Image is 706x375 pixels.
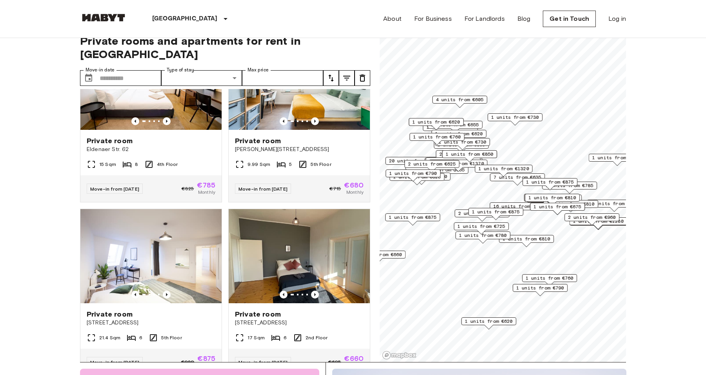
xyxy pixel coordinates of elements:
[346,189,364,196] span: Monthly
[490,202,548,215] div: Map marker
[355,70,370,86] button: tune
[439,138,486,146] span: 1 units from €730
[524,194,579,206] div: Map marker
[431,130,486,142] div: Map marker
[182,185,194,192] span: €825
[446,151,493,158] span: 1 units from €850
[590,200,638,207] span: 5 units from €645
[522,274,577,286] div: Map marker
[389,157,440,164] span: 20 units from €655
[80,209,222,303] img: Marketing picture of unit DE-01-046-001-05H
[247,334,265,341] span: 17 Sqm
[435,130,483,137] span: 1 units from €620
[465,318,513,325] span: 1 units from €620
[502,235,550,242] span: 1 units from €810
[568,214,616,221] span: 2 units from €960
[461,317,516,329] div: Map marker
[513,284,568,296] div: Map marker
[458,210,506,217] span: 2 units from €865
[280,117,287,125] button: Previous image
[389,170,437,177] span: 1 units from €790
[589,154,646,166] div: Map marker
[528,194,576,201] span: 1 units from €810
[383,14,402,24] a: About
[408,160,456,167] span: 2 units from €625
[81,70,96,86] button: Choose date
[80,34,370,61] span: Private rooms and apartments for rent in [GEOGRAPHIC_DATA]
[99,161,116,168] span: 15 Sqm
[311,117,319,125] button: Previous image
[431,121,479,128] span: 2 units from €655
[564,213,619,226] div: Map marker
[131,117,139,125] button: Previous image
[499,235,554,247] div: Map marker
[289,161,292,168] span: 5
[87,136,133,146] span: Private room
[393,173,451,185] div: Map marker
[163,291,171,299] button: Previous image
[323,70,339,86] button: tune
[280,291,287,299] button: Previous image
[181,359,195,366] span: €920
[517,14,531,24] a: Blog
[385,213,440,226] div: Map marker
[488,113,542,126] div: Map marker
[163,117,171,125] button: Previous image
[454,222,509,235] div: Map marker
[197,355,215,362] span: €875
[434,141,489,153] div: Map marker
[306,334,328,341] span: 2nd Floor
[284,334,287,341] span: 6
[475,165,533,177] div: Map marker
[152,14,218,24] p: [GEOGRAPHIC_DATA]
[430,160,488,172] div: Map marker
[409,118,464,130] div: Map marker
[380,25,626,362] canvas: Map
[382,351,417,360] a: Mapbox logo
[389,214,437,221] span: 1 units from €875
[533,203,581,210] span: 1 units from €675
[409,133,464,145] div: Map marker
[457,223,505,230] span: 1 units from €725
[432,96,487,108] div: Map marker
[228,35,370,202] a: Marketing picture of unit DE-01-08-020-03QPrevious imagePrevious imagePrivate room[PERSON_NAME][S...
[455,209,509,222] div: Map marker
[426,157,480,169] div: Map marker
[442,150,497,162] div: Map marker
[344,355,364,362] span: €660
[80,14,127,22] img: Habyt
[238,359,287,365] span: Move-in from [DATE]
[526,275,573,282] span: 1 units from €760
[459,232,507,239] span: 1 units from €780
[311,291,319,299] button: Previous image
[397,173,447,180] span: 1 units from €1150
[87,319,215,327] span: [STREET_ADDRESS]
[547,200,595,208] span: 1 units from €810
[526,178,574,186] span: 1 units from €875
[414,14,452,24] a: For Business
[493,203,544,210] span: 16 units from €650
[131,291,139,299] button: Previous image
[99,334,120,341] span: 21.4 Sqm
[386,157,443,169] div: Map marker
[344,182,364,189] span: €680
[311,161,331,168] span: 5th Floor
[472,208,520,215] span: 1 units from €875
[167,67,194,73] label: Type of stay
[87,146,215,153] span: Eldenaer Str. 62
[525,194,580,206] div: Map marker
[433,160,484,167] span: 1 units from €1370
[468,208,523,220] div: Map marker
[530,203,585,215] div: Map marker
[328,359,341,366] span: €695
[479,165,529,172] span: 1 units from €1320
[354,251,402,258] span: 1 units from €660
[197,182,215,189] span: €785
[464,14,505,24] a: For Landlords
[161,334,182,341] span: 5th Floor
[339,70,355,86] button: tune
[238,186,287,192] span: Move-in from [DATE]
[139,334,142,341] span: 6
[412,118,460,126] span: 1 units from €620
[413,133,461,140] span: 1 units from €760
